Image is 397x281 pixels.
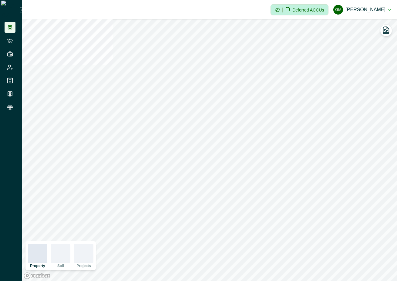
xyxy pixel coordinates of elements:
p: Property [30,264,45,268]
a: Mapbox logo [24,272,50,279]
button: Gayathri Menakath[PERSON_NAME] [333,2,391,17]
p: Soil [57,264,64,268]
img: Logo [1,1,20,19]
p: Deferred ACCUs [292,8,324,12]
canvas: Map [22,19,397,281]
p: Projects [76,264,91,268]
